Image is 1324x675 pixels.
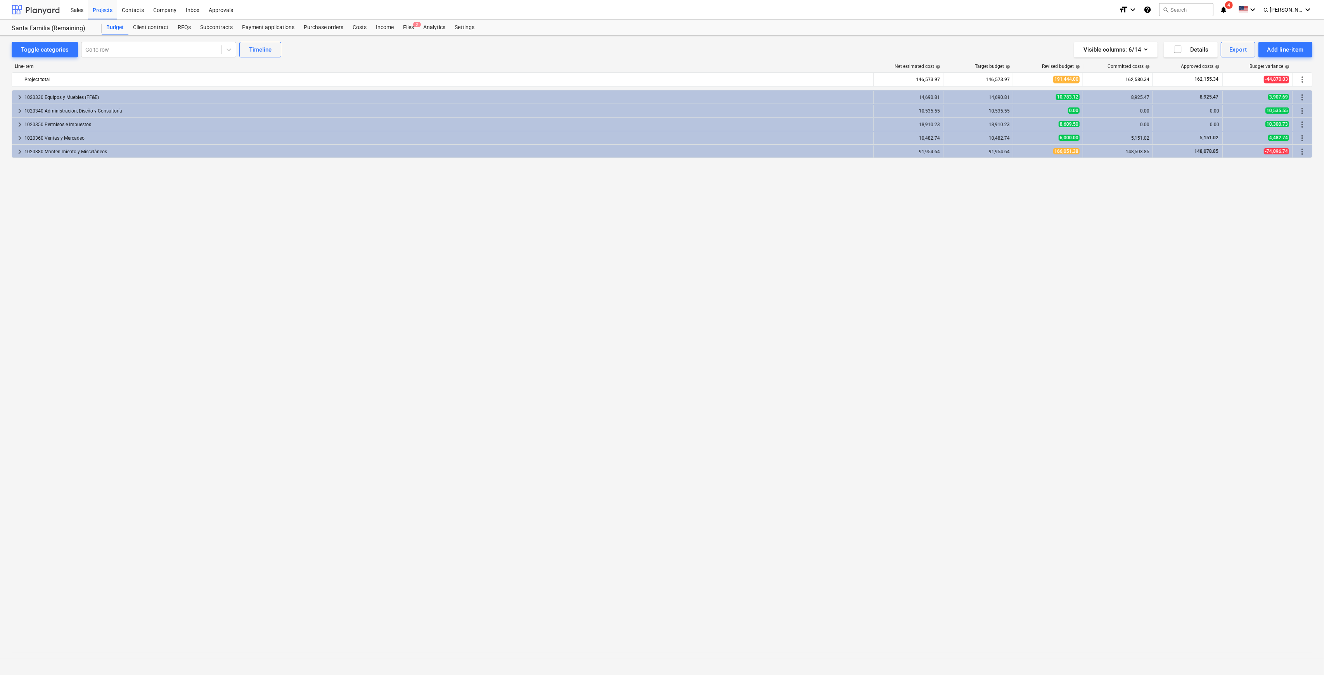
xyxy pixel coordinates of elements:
[877,149,940,154] div: 91,954.64
[947,73,1010,86] div: 146,573.97
[299,20,348,35] a: Purchase orders
[1042,64,1080,69] div: Revised budget
[947,149,1010,154] div: 91,954.64
[21,45,69,55] div: Toggle categories
[1258,42,1312,57] button: Add line-item
[1194,149,1219,154] span: 148,078.85
[15,93,24,102] span: keyboard_arrow_right
[24,145,870,158] div: 1020380 Mantenimiento y Misceláneos
[947,135,1010,141] div: 10,482.74
[24,73,870,86] div: Project total
[1086,108,1149,114] div: 0.00
[1156,122,1219,127] div: 0.00
[877,122,940,127] div: 18,910.23
[128,20,173,35] a: Client contract
[1298,133,1307,143] span: More actions
[12,24,92,33] div: Santa Familia (Remaining)
[196,20,237,35] a: Subcontracts
[1298,93,1307,102] span: More actions
[237,20,299,35] a: Payment applications
[1268,135,1289,141] span: 4,482.74
[371,20,398,35] a: Income
[877,73,940,86] div: 146,573.97
[1144,5,1151,14] i: Knowledge base
[1298,120,1307,129] span: More actions
[1181,64,1220,69] div: Approved costs
[1156,108,1219,114] div: 0.00
[1250,64,1289,69] div: Budget variance
[173,20,196,35] a: RFQs
[1298,75,1307,84] span: More actions
[1213,64,1220,69] span: help
[15,147,24,156] span: keyboard_arrow_right
[1225,1,1233,9] span: 4
[24,91,870,104] div: 1020330 Equipos y Muebles (FF&E)
[877,95,940,100] div: 14,690.81
[877,135,940,141] div: 10,482.74
[1248,5,1257,14] i: keyboard_arrow_down
[1298,106,1307,116] span: More actions
[398,20,419,35] a: Files3
[1074,42,1158,57] button: Visible columns:6/14
[12,42,78,57] button: Toggle categories
[1264,148,1289,154] span: -74,096.74
[1303,5,1312,14] i: keyboard_arrow_down
[1194,76,1219,83] span: 162,155.34
[1164,42,1218,57] button: Details
[1265,121,1289,127] span: 10,300.73
[1229,45,1247,55] div: Export
[1265,107,1289,114] span: 10,535.55
[1163,7,1169,13] span: search
[1220,5,1227,14] i: notifications
[1283,64,1289,69] span: help
[1059,121,1080,127] span: 8,609.50
[398,20,419,35] div: Files
[1053,148,1080,154] span: 166,051.38
[24,132,870,144] div: 1020360 Ventas y Mercadeo
[1086,122,1149,127] div: 0.00
[1264,76,1289,83] span: -44,870.03
[24,105,870,117] div: 1020340 Administración, Diseño y Consultoría
[1053,76,1080,83] span: 191,444.00
[975,64,1010,69] div: Target budget
[1268,94,1289,100] span: 3,907.69
[239,42,281,57] button: Timeline
[1267,45,1304,55] div: Add line-item
[15,106,24,116] span: keyboard_arrow_right
[1108,64,1150,69] div: Committed costs
[1074,64,1080,69] span: help
[947,108,1010,114] div: 10,535.55
[1199,94,1219,100] span: 8,925.47
[947,122,1010,127] div: 18,910.23
[15,133,24,143] span: keyboard_arrow_right
[1144,64,1150,69] span: help
[348,20,371,35] a: Costs
[1285,638,1324,675] iframe: Chat Widget
[877,108,940,114] div: 10,535.55
[1086,149,1149,154] div: 148,503.85
[413,22,421,27] span: 3
[419,20,450,35] a: Analytics
[102,20,128,35] a: Budget
[1086,73,1149,86] div: 162,580.34
[1285,638,1324,675] div: Widget de chat
[249,45,272,55] div: Timeline
[1086,135,1149,141] div: 5,151.02
[1068,107,1080,114] span: 0.00
[1119,5,1128,14] i: format_size
[1173,45,1208,55] div: Details
[947,95,1010,100] div: 14,690.81
[895,64,940,69] div: Net estimated cost
[934,64,940,69] span: help
[450,20,479,35] a: Settings
[1221,42,1256,57] button: Export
